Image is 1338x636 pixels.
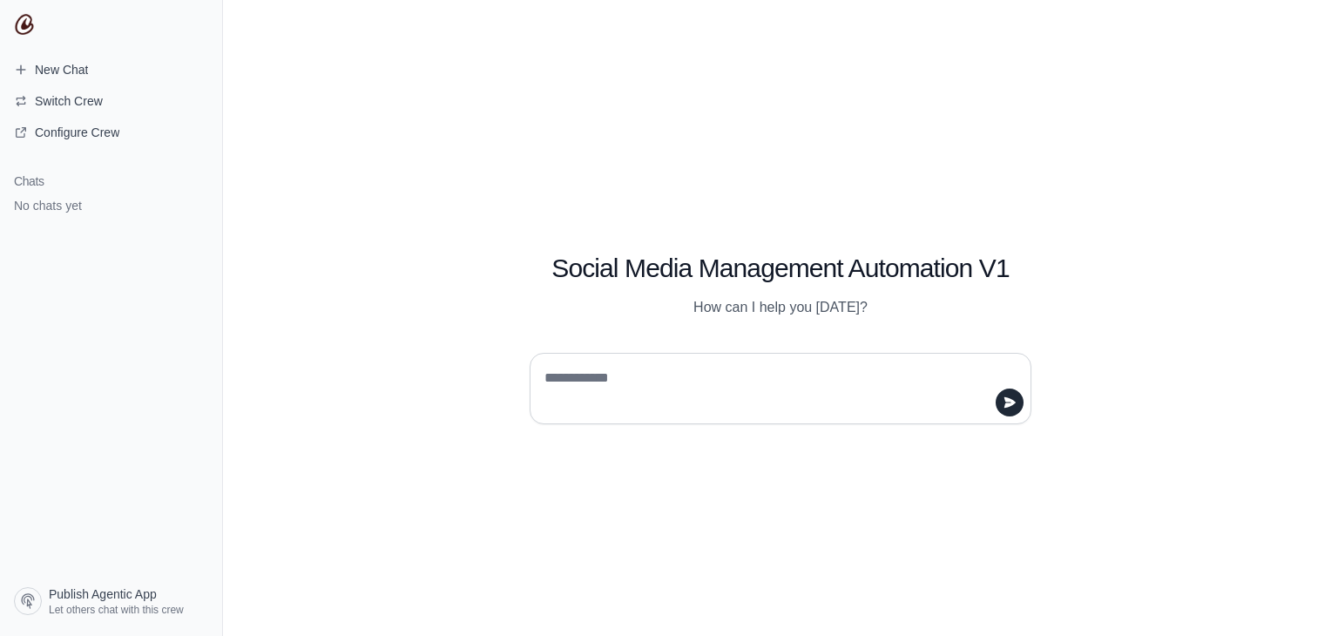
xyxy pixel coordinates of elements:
button: Switch Crew [7,87,215,115]
span: Let others chat with this crew [49,603,184,617]
span: Configure Crew [35,124,119,141]
img: CrewAI Logo [14,14,35,35]
a: Publish Agentic App Let others chat with this crew [7,580,215,622]
a: Configure Crew [7,118,215,146]
span: Publish Agentic App [49,585,157,603]
h1: Social Media Management Automation V1 [530,253,1031,284]
p: How can I help you [DATE]? [530,297,1031,318]
span: Switch Crew [35,92,103,110]
a: New Chat [7,56,215,84]
span: New Chat [35,61,88,78]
